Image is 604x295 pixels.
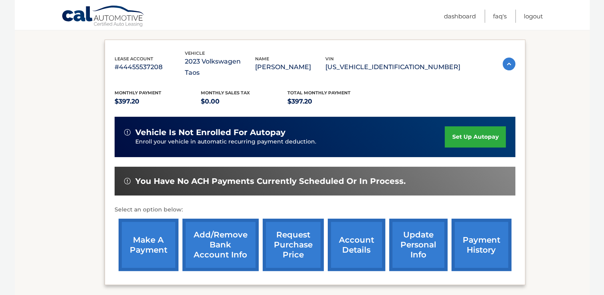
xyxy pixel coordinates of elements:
a: FAQ's [493,10,507,23]
p: [PERSON_NAME] [255,62,325,73]
img: alert-white.svg [124,129,131,136]
span: You have no ACH payments currently scheduled or in process. [135,176,406,186]
a: Dashboard [444,10,476,23]
a: update personal info [389,219,448,271]
a: Logout [524,10,543,23]
p: $0.00 [201,96,287,107]
span: vehicle is not enrolled for autopay [135,128,285,138]
a: set up autopay [445,126,505,147]
a: payment history [452,219,511,271]
a: request purchase price [263,219,324,271]
p: Select an option below: [115,205,515,215]
p: Enroll your vehicle in automatic recurring payment deduction. [135,138,445,146]
a: Add/Remove bank account info [182,219,259,271]
img: accordion-active.svg [503,58,515,70]
a: Cal Automotive [61,5,145,28]
span: vin [325,56,334,62]
span: name [255,56,269,62]
span: Total Monthly Payment [287,90,351,96]
span: vehicle [185,50,205,56]
p: [US_VEHICLE_IDENTIFICATION_NUMBER] [325,62,460,73]
p: #44455537208 [115,62,185,73]
a: make a payment [119,219,178,271]
img: alert-white.svg [124,178,131,184]
a: account details [328,219,385,271]
span: Monthly sales Tax [201,90,250,96]
p: $397.20 [287,96,374,107]
span: Monthly Payment [115,90,161,96]
p: 2023 Volkswagen Taos [185,56,255,78]
span: lease account [115,56,153,62]
p: $397.20 [115,96,201,107]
